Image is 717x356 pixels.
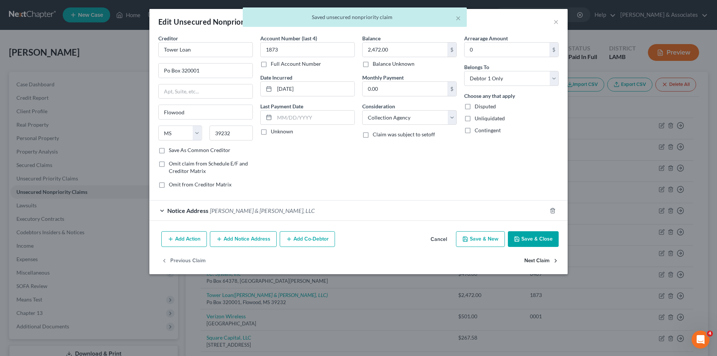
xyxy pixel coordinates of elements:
input: 0.00 [363,82,447,96]
label: Account Number (last 4) [260,34,317,42]
input: 0.00 [363,43,447,57]
button: Add Action [161,231,207,247]
span: Disputed [475,103,496,109]
input: Enter zip... [209,126,253,140]
input: 0.00 [465,43,549,57]
iframe: Intercom live chat [692,331,710,349]
span: Notice Address [167,207,208,214]
div: $ [549,43,558,57]
button: Save & New [456,231,505,247]
button: × [456,13,461,22]
input: Apt, Suite, etc... [159,84,252,99]
button: Previous Claim [161,253,206,269]
span: 4 [707,331,713,337]
span: Unliquidated [475,115,505,121]
button: Add Co-Debtor [280,231,335,247]
label: Arrearage Amount [464,34,508,42]
span: Creditor [158,35,178,41]
button: Next Claim [524,253,559,269]
label: Unknown [271,128,293,135]
span: [PERSON_NAME] & [PERSON_NAME], LLC [210,207,315,214]
label: Monthly Payment [362,74,404,81]
input: Enter address... [159,64,252,78]
label: Last Payment Date [260,102,303,110]
label: Save As Common Creditor [169,146,230,154]
span: Belongs To [464,64,489,70]
div: Saved unsecured nonpriority claim [249,13,461,21]
span: Contingent [475,127,501,133]
label: Full Account Number [271,60,321,68]
div: $ [447,43,456,57]
input: Search creditor by name... [158,42,253,57]
span: Claim was subject to setoff [373,131,435,137]
label: Balance [362,34,381,42]
input: Enter city... [159,105,252,119]
input: MM/DD/YYYY [274,82,354,96]
label: Balance Unknown [373,60,415,68]
button: Save & Close [508,231,559,247]
input: XXXX [260,42,355,57]
span: Omit claim from Schedule E/F and Creditor Matrix [169,160,248,174]
label: Choose any that apply [464,92,515,100]
label: Consideration [362,102,395,110]
span: Omit from Creditor Matrix [169,181,232,188]
label: Date Incurred [260,74,292,81]
button: Cancel [425,232,453,247]
input: MM/DD/YYYY [274,111,354,125]
button: Add Notice Address [210,231,277,247]
div: $ [447,82,456,96]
